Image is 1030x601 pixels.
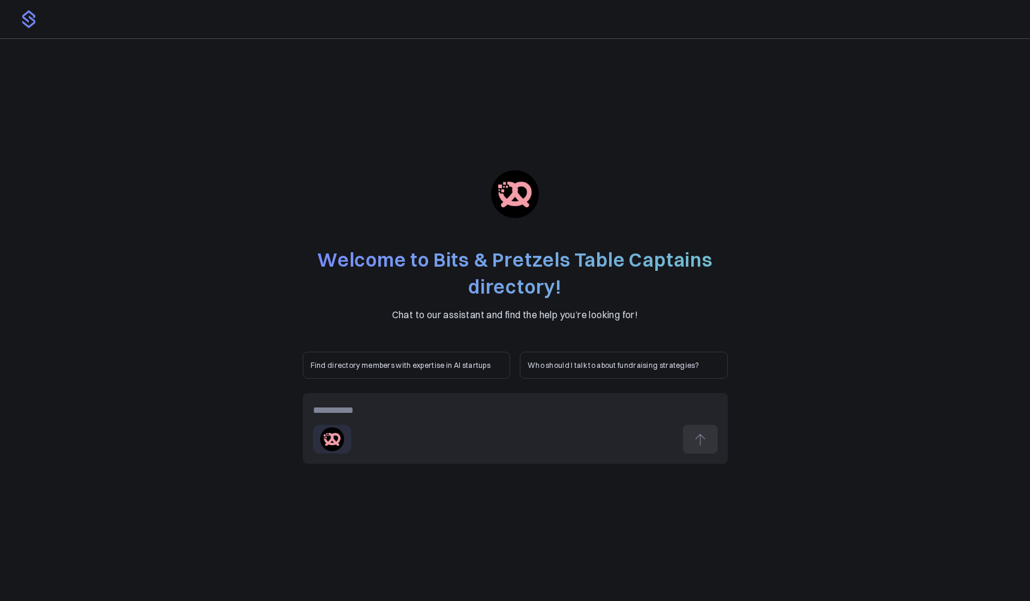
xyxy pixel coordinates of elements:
img: logo.png [19,10,38,29]
p: Who should I talk to about fundraising strategies? [528,360,720,371]
p: Chat to our assistant and find the help you’re looking for! [303,307,728,323]
h1: Welcome to Bits & Pretzels Table Captains directory! [303,247,728,301]
p: Find directory members with expertise in AI startups [311,360,503,371]
img: bitsandpretzels.com [320,427,344,451]
img: bitsandpretzels.com [491,170,539,218]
